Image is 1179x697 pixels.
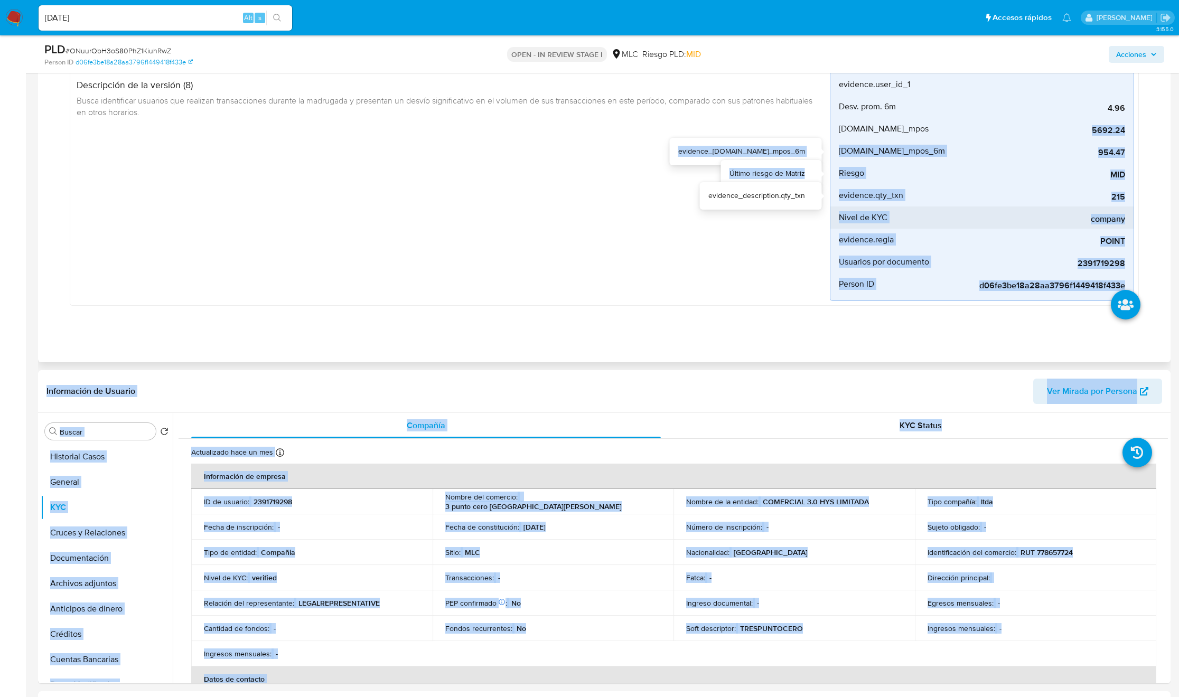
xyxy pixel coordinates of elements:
p: - [278,522,280,532]
p: OPEN - IN REVIEW STAGE I [507,47,607,62]
p: Ingresos mensuales : [204,649,272,658]
span: evidence.qty_txn [839,190,903,201]
p: Tipo compañía : [928,497,977,506]
p: Egresos mensuales : [928,598,994,608]
p: 2391719298 [254,497,292,506]
span: evidence.user_id_1 [839,79,910,90]
p: - [998,598,1000,608]
div: evidence_[DOMAIN_NAME]_mpos_6m [678,146,805,157]
a: Salir [1160,12,1171,23]
p: Sujeto obligado : [928,522,980,532]
span: 954.47 [967,147,1125,158]
p: Actualizado hace un mes [191,447,273,457]
p: Sitio : [445,548,461,557]
button: Buscar [49,427,58,436]
b: Person ID [44,58,73,67]
a: d06fe3be18a28aa3796f1449418f433e [76,58,193,67]
p: ID de usuario : [204,497,249,506]
p: COMERCIAL 3.0 HYS LIMITADA [763,497,869,506]
p: Compañia [261,548,295,557]
button: Cruces y Relaciones [41,520,173,545]
p: Fecha de constitución : [445,522,519,532]
span: [DOMAIN_NAME]_mpos [839,124,929,134]
span: 215 [967,192,1125,202]
span: Accesos rápidos [993,12,1052,23]
p: ltda [981,497,993,506]
p: Ingreso documental : [686,598,753,608]
button: Archivos adjuntos [41,571,173,596]
span: 4.96 [967,103,1125,114]
p: No [511,598,521,608]
h1: Información de Usuario [46,386,135,397]
p: - [709,573,712,582]
th: Información de empresa [191,464,1156,489]
button: Documentación [41,545,173,571]
p: 3 punto cero [GEOGRAPHIC_DATA][PERSON_NAME] [445,502,622,511]
span: KYC Status [900,419,942,431]
p: Fatca : [686,573,705,582]
p: - [276,649,278,658]
p: LEGALREPRESENTATIVE [298,598,380,608]
button: Anticipos de dinero [41,596,173,621]
input: Buscar [60,427,152,437]
span: Desv. prom. 6m [839,101,896,112]
p: - [999,624,1002,633]
span: MID [967,169,1125,180]
span: Riesgo [839,168,864,178]
input: Buscar usuario o caso... [39,11,292,25]
div: evidence_description.qty_txn [708,191,805,201]
span: d06fe3be18a28aa3796f1449418f433e [967,280,1125,291]
p: nicolas.luzardo@mercadolibre.com [1097,13,1156,23]
p: Transacciones : [445,573,494,582]
p: Ingresos mensuales : [928,624,995,633]
span: Usuarios por documento [839,257,929,267]
span: 2391719298 [967,258,1125,269]
p: Tipo de entidad : [204,548,257,557]
button: KYC [41,495,173,520]
p: [DATE] [523,522,546,532]
p: - [757,598,759,608]
p: verified [252,573,277,582]
a: Notificaciones [1062,13,1071,22]
p: Relación del representante : [204,598,294,608]
p: Identificación del comercio : [928,548,1016,557]
p: [GEOGRAPHIC_DATA] [734,548,808,557]
span: # ONuurQbH3oS80PhZ1KiuhRwZ [65,45,171,56]
div: MLC [611,49,638,60]
span: POINT [967,236,1125,247]
span: [DOMAIN_NAME]_mpos_6m [839,146,945,156]
button: Historial Casos [41,444,173,469]
span: Alt [244,13,252,23]
button: Volver al orden por defecto [160,427,169,439]
p: Soft descriptor : [686,624,736,633]
p: Nombre de la entidad : [686,497,759,506]
p: Nacionalidad : [686,548,729,557]
p: Dirección principal : [928,573,990,582]
span: 3.155.0 [1156,25,1174,33]
p: - [498,573,500,582]
button: search-icon [266,11,288,25]
b: PLD [44,41,65,58]
button: Créditos [41,621,173,647]
span: Ver Mirada por Persona [1047,379,1137,404]
span: Compañía [407,419,445,431]
button: Cuentas Bancarias [41,647,173,672]
p: MLC [465,548,480,557]
th: Datos de contacto [191,666,1156,692]
p: Fondos recurrentes : [445,624,512,633]
span: Riesgo PLD: [642,49,701,60]
p: Nivel de KYC : [204,573,248,582]
span: Person ID [839,279,874,289]
p: No [517,624,526,633]
h4: Descripción de la versión (8) [77,79,821,91]
span: evidence.regla [839,234,894,245]
span: 5692.24 [967,125,1125,136]
span: Acciones [1116,46,1146,63]
p: RUT 778657724 [1021,548,1073,557]
div: Último riesgo de Matriz [729,168,805,179]
button: Ver Mirada por Persona [1033,379,1162,404]
p: Cantidad de fondos : [204,624,269,633]
span: Busca identificar usuarios que realizan transacciones durante la madrugada y presentan un desvío ... [77,95,815,118]
p: Número de inscripción : [686,522,762,532]
span: Nivel de KYC [839,212,887,223]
